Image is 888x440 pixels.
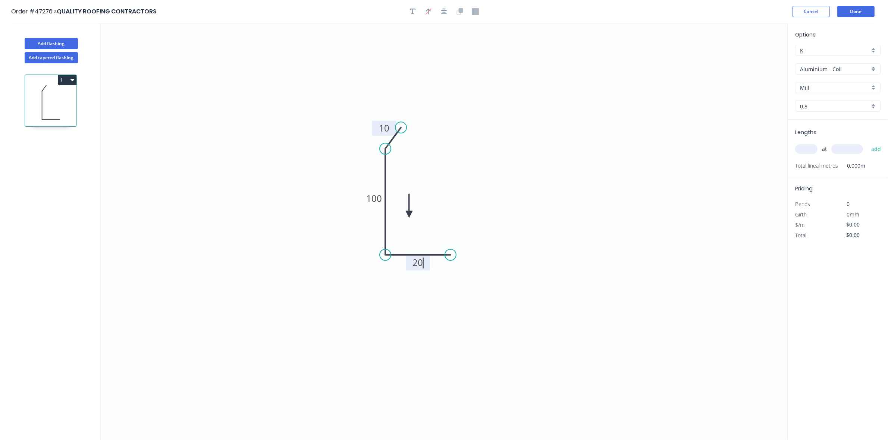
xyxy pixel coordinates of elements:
[795,31,816,38] span: Options
[847,211,860,218] span: 0mm
[795,161,838,171] span: Total lineal metres
[379,122,389,134] tspan: 10
[101,23,787,440] svg: 0
[795,129,816,136] span: Lengths
[795,185,813,192] span: Pricing
[795,221,804,228] span: $/m
[25,52,78,63] button: Add tapered flashing
[847,200,850,208] span: 0
[413,256,423,269] tspan: 20
[800,84,870,92] input: Colour
[366,192,382,205] tspan: 100
[57,7,157,16] span: QUALITY ROOFING CONTRACTORS
[795,200,810,208] span: Bends
[867,143,885,155] button: add
[795,232,806,239] span: Total
[800,47,870,54] input: Price level
[822,144,827,154] span: at
[837,6,875,17] button: Done
[25,38,78,49] button: Add flashing
[800,102,870,110] input: Thickness
[11,7,57,16] span: Order #47276 >
[58,75,76,85] button: 1
[795,211,807,218] span: Girth
[838,161,865,171] span: 0.000m
[793,6,830,17] button: Cancel
[800,65,870,73] input: Material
